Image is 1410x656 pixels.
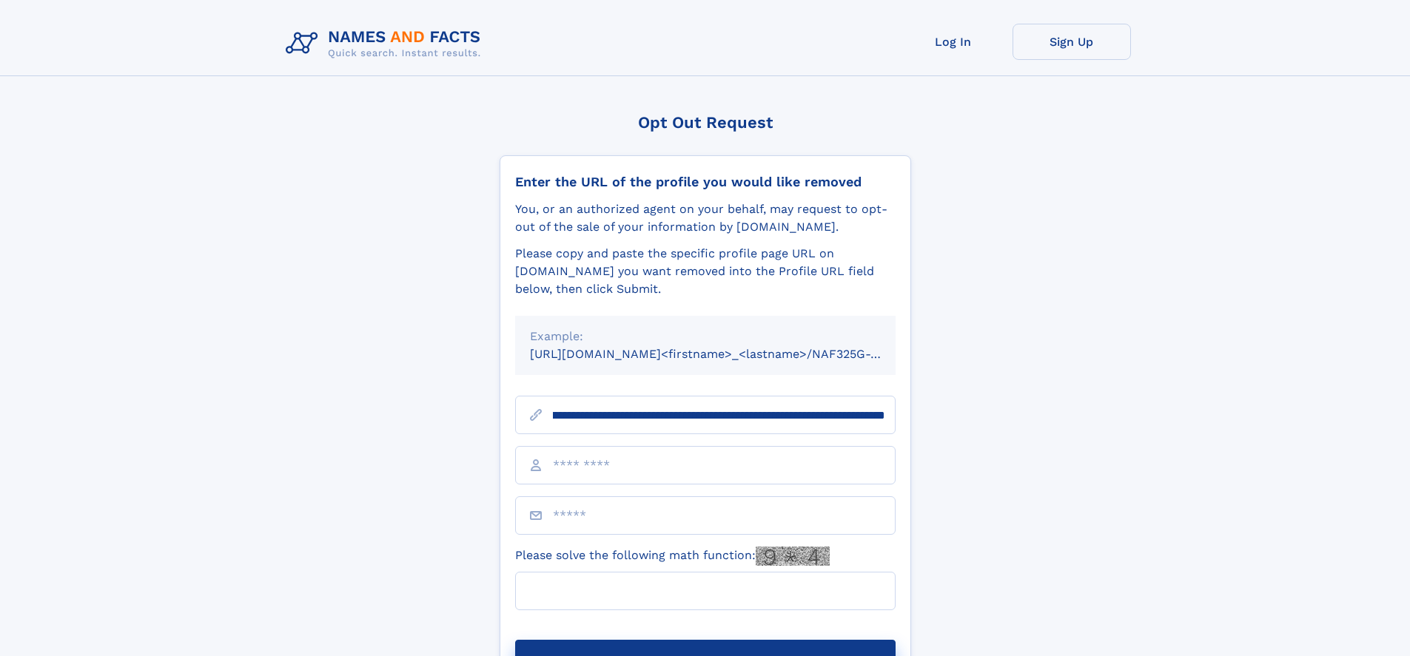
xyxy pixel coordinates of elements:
[515,547,830,566] label: Please solve the following math function:
[530,328,881,345] div: Example:
[1013,24,1131,60] a: Sign Up
[530,347,924,361] small: [URL][DOMAIN_NAME]<firstname>_<lastname>/NAF325G-xxxxxxxx
[894,24,1013,60] a: Log In
[515,174,896,190] div: Enter the URL of the profile you would like removed
[500,113,911,132] div: Opt Out Request
[515,200,896,236] div: You, or an authorized agent on your behalf, may request to opt-out of the sale of your informatio...
[515,245,896,298] div: Please copy and paste the specific profile page URL on [DOMAIN_NAME] you want removed into the Pr...
[280,24,493,64] img: Logo Names and Facts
